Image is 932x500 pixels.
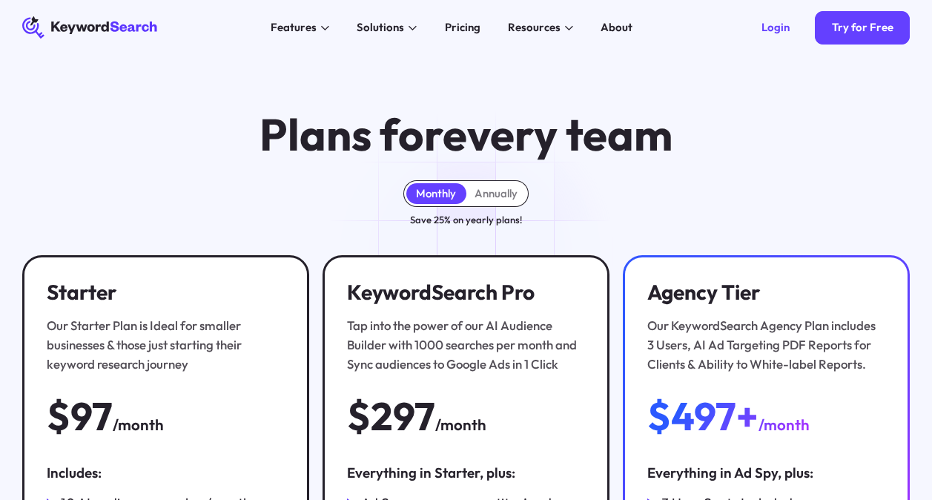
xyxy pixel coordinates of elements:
div: Tap into the power of our AI Audience Builder with 1000 searches per month and Sync audiences to ... [347,316,581,375]
div: Pricing [445,19,480,36]
a: Try for Free [815,11,910,45]
div: Everything in Starter, plus: [347,463,585,482]
div: Monthly [416,187,456,201]
div: Resources [508,19,561,36]
div: Features [271,19,317,36]
div: $297 [347,396,435,438]
h3: Agency Tier [647,280,881,304]
div: Solutions [357,19,404,36]
div: Includes: [47,463,285,482]
div: /month [759,412,810,436]
div: Our Starter Plan is Ideal for smaller businesses & those just starting their keyword research jou... [47,316,280,375]
h3: KeywordSearch Pro [347,280,581,304]
h3: Starter [47,280,280,304]
div: Login [761,21,790,35]
div: Everything in Ad Spy, plus: [647,463,885,482]
a: Pricing [436,16,488,39]
div: Annually [475,187,518,201]
div: Save 25% on yearly plans! [410,212,522,228]
h1: Plans for [260,111,672,159]
div: About [601,19,632,36]
a: Login [745,11,807,45]
div: $497+ [647,396,759,438]
div: /month [113,412,164,436]
span: every team [443,106,672,162]
a: About [592,16,641,39]
div: Try for Free [832,21,893,35]
div: /month [435,412,486,436]
div: $97 [47,396,113,438]
div: Our KeywordSearch Agency Plan includes 3 Users, AI Ad Targeting PDF Reports for Clients & Ability... [647,316,881,375]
